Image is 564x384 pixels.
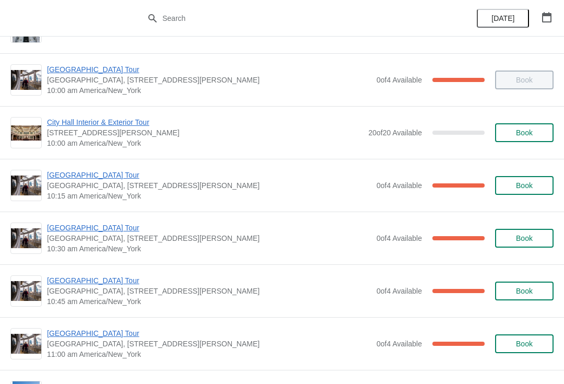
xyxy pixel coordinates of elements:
span: 0 of 4 Available [377,181,422,190]
button: [DATE] [477,9,529,28]
span: [GEOGRAPHIC_DATA] Tour [47,275,371,286]
span: 11:00 am America/New_York [47,349,371,359]
span: City Hall Interior & Exterior Tour [47,117,363,127]
button: Book [495,123,554,142]
span: Book [516,181,533,190]
span: 10:30 am America/New_York [47,243,371,254]
span: 10:15 am America/New_York [47,191,371,201]
img: City Hall Tower Tour | City Hall Visitor Center, 1400 John F Kennedy Boulevard Suite 121, Philade... [11,176,41,196]
button: Book [495,282,554,300]
span: Book [516,287,533,295]
button: Book [495,176,554,195]
span: [GEOGRAPHIC_DATA], [STREET_ADDRESS][PERSON_NAME] [47,339,371,349]
button: Book [495,334,554,353]
span: [GEOGRAPHIC_DATA] Tour [47,223,371,233]
span: 0 of 4 Available [377,76,422,84]
span: [GEOGRAPHIC_DATA] Tour [47,170,371,180]
span: Book [516,340,533,348]
span: [GEOGRAPHIC_DATA], [STREET_ADDRESS][PERSON_NAME] [47,286,371,296]
span: [GEOGRAPHIC_DATA] Tour [47,64,371,75]
span: [DATE] [491,14,514,22]
span: 10:00 am America/New_York [47,85,371,96]
span: 10:45 am America/New_York [47,296,371,307]
span: Book [516,129,533,137]
span: [STREET_ADDRESS][PERSON_NAME] [47,127,363,138]
span: 20 of 20 Available [368,129,422,137]
button: Book [495,229,554,248]
span: Book [516,234,533,242]
span: [GEOGRAPHIC_DATA], [STREET_ADDRESS][PERSON_NAME] [47,75,371,85]
span: [GEOGRAPHIC_DATA], [STREET_ADDRESS][PERSON_NAME] [47,180,371,191]
span: 10:00 am America/New_York [47,138,363,148]
img: City Hall Interior & Exterior Tour | 1400 John F Kennedy Boulevard, Suite 121, Philadelphia, PA, ... [11,125,41,141]
img: City Hall Tower Tour | City Hall Visitor Center, 1400 John F Kennedy Boulevard Suite 121, Philade... [11,334,41,354]
img: City Hall Tower Tour | City Hall Visitor Center, 1400 John F Kennedy Boulevard Suite 121, Philade... [11,281,41,301]
span: [GEOGRAPHIC_DATA] Tour [47,328,371,339]
span: 0 of 4 Available [377,234,422,242]
input: Search [162,9,423,28]
img: City Hall Tower Tour | City Hall Visitor Center, 1400 John F Kennedy Boulevard Suite 121, Philade... [11,228,41,249]
span: 0 of 4 Available [377,340,422,348]
img: City Hall Tower Tour | City Hall Visitor Center, 1400 John F Kennedy Boulevard Suite 121, Philade... [11,70,41,90]
span: 0 of 4 Available [377,287,422,295]
span: [GEOGRAPHIC_DATA], [STREET_ADDRESS][PERSON_NAME] [47,233,371,243]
